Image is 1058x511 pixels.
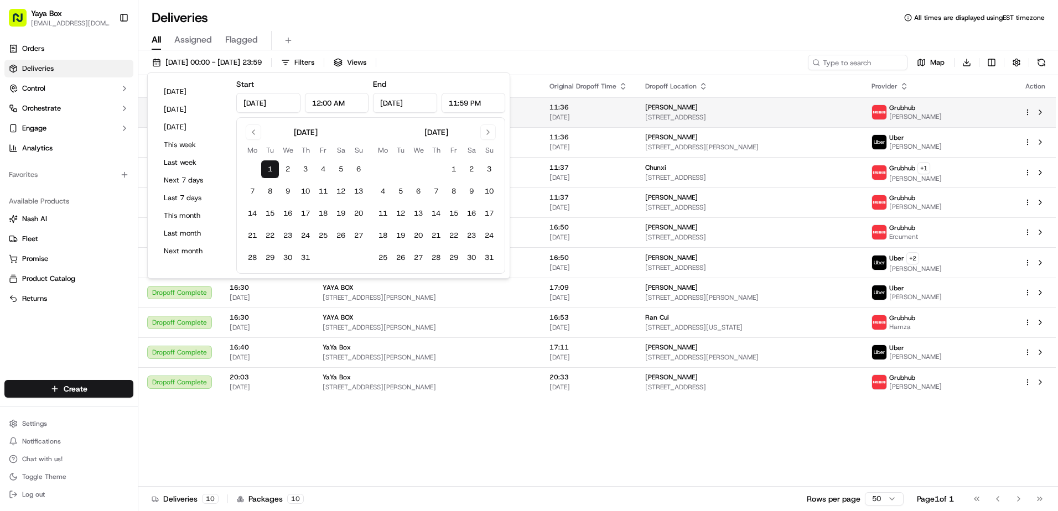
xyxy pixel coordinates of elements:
span: Log out [22,490,45,499]
span: • [92,201,96,210]
button: 7 [427,182,445,200]
span: Uber [889,343,904,352]
button: 19 [392,227,409,244]
label: End [373,79,386,89]
span: Flagged [225,33,258,46]
button: Chat with us! [4,451,133,467]
h1: Deliveries [152,9,208,27]
span: Toggle Theme [22,472,66,481]
img: uber-new-logo.jpeg [872,345,886,359]
span: Provider [872,82,898,91]
span: [STREET_ADDRESS][PERSON_NAME] [645,143,854,152]
button: 25 [374,249,392,267]
span: 20:33 [549,373,627,382]
button: 17 [480,205,498,222]
th: Thursday [297,144,314,156]
span: [DATE] [549,263,627,272]
span: All [152,33,161,46]
input: Time [305,93,369,113]
button: 23 [463,227,480,244]
th: Monday [374,144,392,156]
span: API Documentation [105,247,178,258]
span: 17:11 [549,343,627,352]
span: 11:36 [549,133,627,142]
button: Control [4,80,133,97]
span: [DATE] [549,113,627,122]
div: 10 [202,494,219,504]
button: 5 [392,182,409,200]
button: 9 [463,182,480,200]
button: Filters [276,55,319,70]
a: Returns [9,294,129,304]
button: Go to previous month [246,124,261,140]
button: Yaya Box[EMAIL_ADDRESS][DOMAIN_NAME] [4,4,115,31]
span: Nash AI [22,214,47,224]
button: 12 [392,205,409,222]
span: 16:53 [549,313,627,322]
span: Original Dropoff Time [549,82,616,91]
span: Uber [889,284,904,293]
img: Nash [11,11,33,33]
img: 1727276513143-84d647e1-66c0-4f92-a045-3c9f9f5dfd92 [23,106,43,126]
div: [DATE] [294,127,318,138]
button: Start new chat [188,109,201,122]
span: [STREET_ADDRESS][PERSON_NAME] [323,293,532,302]
span: [STREET_ADDRESS] [645,383,854,392]
img: 5e692f75ce7d37001a5d71f1 [872,105,886,119]
span: [PERSON_NAME] [645,283,698,292]
button: 16 [463,205,480,222]
span: Grubhub [889,223,915,232]
button: 20 [350,205,367,222]
button: 15 [445,205,463,222]
span: [STREET_ADDRESS] [645,263,854,272]
span: [PERSON_NAME] [34,201,90,210]
th: Saturday [463,144,480,156]
button: 14 [427,205,445,222]
span: Dropoff Location [645,82,697,91]
button: 11 [314,182,332,200]
button: 1 [445,160,463,178]
span: [PERSON_NAME] [645,103,698,112]
span: 16:50 [549,253,627,262]
span: 16:40 [230,343,305,352]
button: Refresh [1034,55,1049,70]
th: Wednesday [279,144,297,156]
button: Map [912,55,950,70]
input: Date [373,93,437,113]
span: [PERSON_NAME] [645,253,698,262]
span: Grubhub [889,164,915,173]
button: Views [329,55,371,70]
span: [DATE] 00:00 - [DATE] 23:59 [165,58,262,67]
img: uber-new-logo.jpeg [872,135,886,149]
span: Grubhub [889,373,915,382]
button: 15 [261,205,279,222]
span: Filters [294,58,314,67]
span: Settings [22,419,47,428]
span: [DATE] [549,293,627,302]
button: 30 [463,249,480,267]
img: 5e692f75ce7d37001a5d71f1 [872,165,886,180]
div: Favorites [4,166,133,184]
button: 9 [279,182,297,200]
p: Rows per page [807,493,860,504]
span: [STREET_ADDRESS] [645,203,854,212]
input: Type to search [808,55,907,70]
th: Friday [445,144,463,156]
th: Monday [243,144,261,156]
button: [DATE] [159,119,225,135]
button: 26 [392,249,409,267]
button: +1 [917,162,930,174]
span: Deliveries [22,64,54,74]
span: 16:30 [230,283,305,292]
span: Orchestrate [22,103,61,113]
span: [EMAIL_ADDRESS][DOMAIN_NAME] [31,19,110,28]
button: This month [159,208,225,223]
div: Packages [237,493,304,504]
button: 25 [314,227,332,244]
span: [PERSON_NAME] [889,202,942,211]
button: 2 [279,160,297,178]
span: 9月17日 [155,171,181,180]
button: 22 [445,227,463,244]
img: 5e692f75ce7d37001a5d71f1 [872,195,886,210]
span: Promise [22,254,48,264]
